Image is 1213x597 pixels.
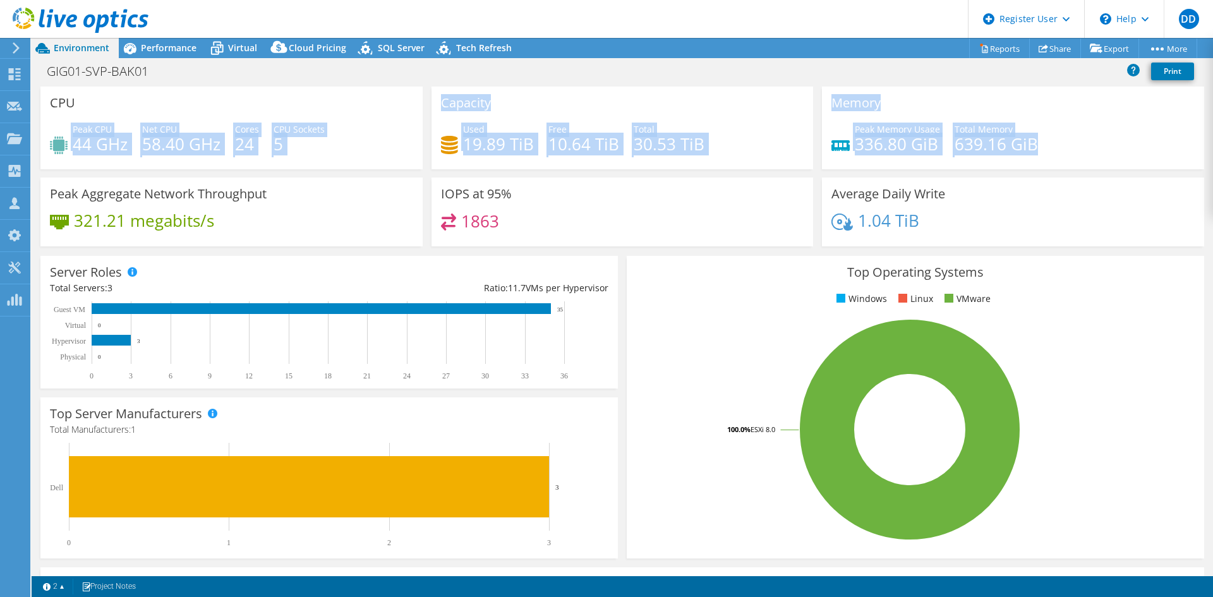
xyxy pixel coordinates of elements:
[560,371,568,380] text: 36
[34,579,73,594] a: 2
[463,137,534,151] h4: 19.89 TiB
[141,42,196,54] span: Performance
[50,407,202,421] h3: Top Server Manufacturers
[274,123,325,135] span: CPU Sockets
[955,123,1013,135] span: Total Memory
[169,371,172,380] text: 6
[73,123,112,135] span: Peak CPU
[1179,9,1199,29] span: DD
[387,538,391,547] text: 2
[131,423,136,435] span: 1
[636,265,1195,279] h3: Top Operating Systems
[855,123,940,135] span: Peak Memory Usage
[442,371,450,380] text: 27
[324,371,332,380] text: 18
[941,292,991,306] li: VMware
[90,371,94,380] text: 0
[50,281,329,295] div: Total Servers:
[403,371,411,380] text: 24
[98,354,101,360] text: 0
[208,371,212,380] text: 9
[98,322,101,329] text: 0
[50,96,75,110] h3: CPU
[1151,63,1194,80] a: Print
[142,123,177,135] span: Net CPU
[634,123,655,135] span: Total
[557,306,564,313] text: 35
[969,39,1030,58] a: Reports
[285,371,293,380] text: 15
[548,123,567,135] span: Free
[142,137,220,151] h4: 58.40 GHz
[833,292,887,306] li: Windows
[508,282,526,294] span: 11.7
[73,137,128,151] h4: 44 GHz
[50,423,608,437] h4: Total Manufacturers:
[895,292,933,306] li: Linux
[634,137,704,151] h4: 30.53 TiB
[73,579,145,594] a: Project Notes
[50,265,122,279] h3: Server Roles
[1100,13,1111,25] svg: \n
[1080,39,1139,58] a: Export
[54,305,85,314] text: Guest VM
[41,64,168,78] h1: GIG01-SVP-BAK01
[65,321,87,330] text: Virtual
[50,483,63,492] text: Dell
[855,137,940,151] h4: 336.80 GiB
[137,338,140,344] text: 3
[67,538,71,547] text: 0
[727,425,751,434] tspan: 100.0%
[555,483,559,491] text: 3
[129,371,133,380] text: 3
[74,214,214,227] h4: 321.21 megabits/s
[235,137,259,151] h4: 24
[955,137,1038,151] h4: 639.16 GiB
[274,137,325,151] h4: 5
[228,42,257,54] span: Virtual
[227,538,231,547] text: 1
[289,42,346,54] span: Cloud Pricing
[60,353,86,361] text: Physical
[548,137,619,151] h4: 10.64 TiB
[456,42,512,54] span: Tech Refresh
[54,42,109,54] span: Environment
[481,371,489,380] text: 30
[831,96,881,110] h3: Memory
[1138,39,1197,58] a: More
[547,538,551,547] text: 3
[463,123,485,135] span: Used
[441,187,512,201] h3: IOPS at 95%
[441,96,491,110] h3: Capacity
[50,187,267,201] h3: Peak Aggregate Network Throughput
[751,425,775,434] tspan: ESXi 8.0
[245,371,253,380] text: 12
[858,214,919,227] h4: 1.04 TiB
[107,282,112,294] span: 3
[52,337,86,346] text: Hypervisor
[1029,39,1081,58] a: Share
[329,281,608,295] div: Ratio: VMs per Hypervisor
[378,42,425,54] span: SQL Server
[363,371,371,380] text: 21
[235,123,259,135] span: Cores
[831,187,945,201] h3: Average Daily Write
[461,214,499,228] h4: 1863
[521,371,529,380] text: 33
